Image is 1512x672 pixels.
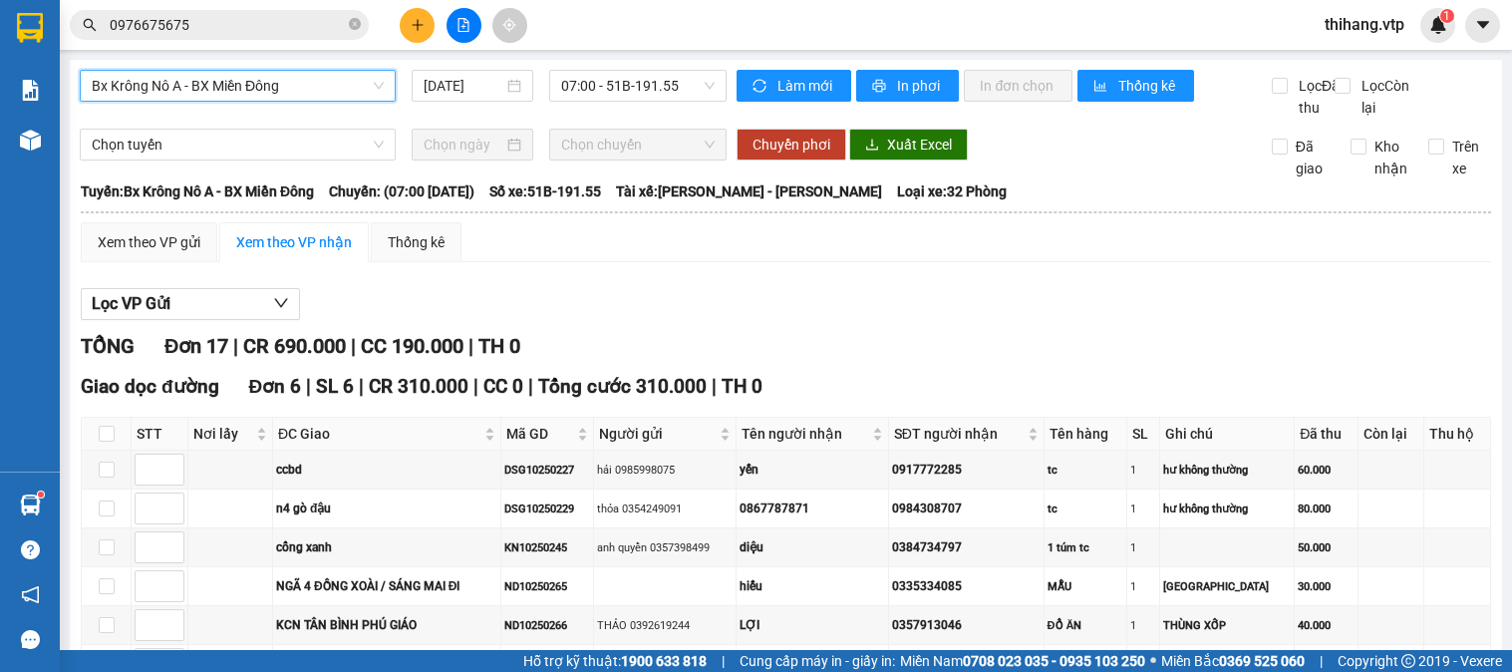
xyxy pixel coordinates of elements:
td: diệu [737,528,888,567]
div: Xem theo VP nhận [236,231,352,253]
div: 40.000 [1298,617,1355,634]
div: 1 [1130,462,1155,479]
button: Lọc VP Gửi [81,288,300,320]
td: LỢI [737,606,888,645]
div: 1 [1130,539,1155,556]
td: ND10250266 [501,606,593,645]
div: tc [1048,462,1124,479]
span: Chọn tuyến [92,130,384,160]
div: hải 0985998075 [597,462,734,479]
span: Làm mới [777,75,835,97]
div: 0384734797 [892,538,1041,557]
td: 0867787871 [737,490,888,528]
span: Chọn chuyến [561,130,715,160]
span: aim [502,18,516,32]
td: 0917772285 [889,451,1045,490]
div: hiếu [740,577,884,596]
div: DSG10250229 [504,501,589,517]
span: thihang.vtp [1309,12,1420,37]
div: 30.000 [1298,578,1355,595]
span: down [273,295,289,311]
span: Đã giao [1288,136,1336,179]
span: SL 6 [316,375,354,398]
td: yến [737,451,888,490]
span: search [83,18,97,32]
span: message [21,630,40,649]
button: printerIn phơi [856,70,959,102]
span: Chuyến: (07:00 [DATE]) [329,180,474,202]
img: solution-icon [20,80,41,101]
div: 0335334085 [892,577,1041,596]
span: CR 690.000 [243,334,346,358]
div: 1 [1130,578,1155,595]
td: 0984308707 [889,490,1045,528]
b: Tuyến: Bx Krông Nô A - BX Miền Đông [81,183,314,199]
div: [GEOGRAPHIC_DATA] [1163,578,1291,595]
div: NGÃ 4 ĐỒNG XOÀI / SÁNG MAI ĐI [276,577,497,596]
span: Số xe: 51B-191.55 [489,180,601,202]
span: close-circle [349,18,361,30]
strong: 0369 525 060 [1219,653,1305,669]
button: In đơn chọn [964,70,1072,102]
img: warehouse-icon [20,130,41,151]
span: Tổng cước 310.000 [538,375,707,398]
span: copyright [1401,654,1415,668]
span: | [351,334,356,358]
span: Đơn 6 [249,375,302,398]
span: Mã GD [506,423,572,445]
td: KN10250245 [501,528,593,567]
span: Miền Nam [900,650,1145,672]
span: | [712,375,717,398]
td: ND10250265 [501,567,593,606]
div: MẪU [1048,578,1124,595]
span: | [722,650,725,672]
span: Kho nhận [1366,136,1415,179]
span: Giao dọc đường [81,375,219,398]
span: CR 310.000 [369,375,468,398]
td: DSG10250227 [501,451,593,490]
span: | [306,375,311,398]
div: 50.000 [1298,539,1355,556]
td: 0357913046 [889,606,1045,645]
div: hư không thường [1163,501,1291,517]
span: Lọc VP Gửi [92,291,170,316]
th: STT [132,418,188,451]
div: n4 gò đậu [276,500,497,518]
div: 1 túm tc [1048,539,1124,556]
input: Chọn ngày [424,134,504,156]
span: Người gửi [599,423,717,445]
div: 0867787871 [740,500,884,518]
span: In phơi [897,75,943,97]
span: | [468,334,473,358]
td: 0335334085 [889,567,1045,606]
span: Hỗ trợ kỹ thuật: [523,650,707,672]
span: TH 0 [722,375,762,398]
span: Lọc Đã thu [1291,75,1343,119]
span: CC 0 [483,375,523,398]
div: 60.000 [1298,462,1355,479]
button: downloadXuất Excel [849,129,968,161]
span: Nơi lấy [193,423,252,445]
span: 1 [1443,9,1450,23]
div: 0917772285 [892,461,1041,480]
span: plus [411,18,425,32]
img: logo-vxr [17,13,43,43]
div: KN10250245 [504,539,589,556]
div: Xem theo VP gửi [98,231,200,253]
span: CC 190.000 [361,334,463,358]
span: 07:00 - 51B-191.55 [561,71,715,101]
div: LỢI [740,616,884,635]
span: Trên xe [1444,136,1492,179]
button: syncLàm mới [737,70,851,102]
div: thỏa 0354249091 [597,501,734,517]
button: caret-down [1465,8,1500,43]
span: Lọc Còn lại [1354,75,1429,119]
span: Tên người nhận [742,423,867,445]
div: ccbd [276,461,497,480]
img: warehouse-icon [20,495,41,515]
div: ĐỒ ĂN [1048,617,1124,634]
span: file-add [456,18,470,32]
th: Đã thu [1295,418,1359,451]
button: bar-chartThống kê [1077,70,1194,102]
th: SL [1127,418,1159,451]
